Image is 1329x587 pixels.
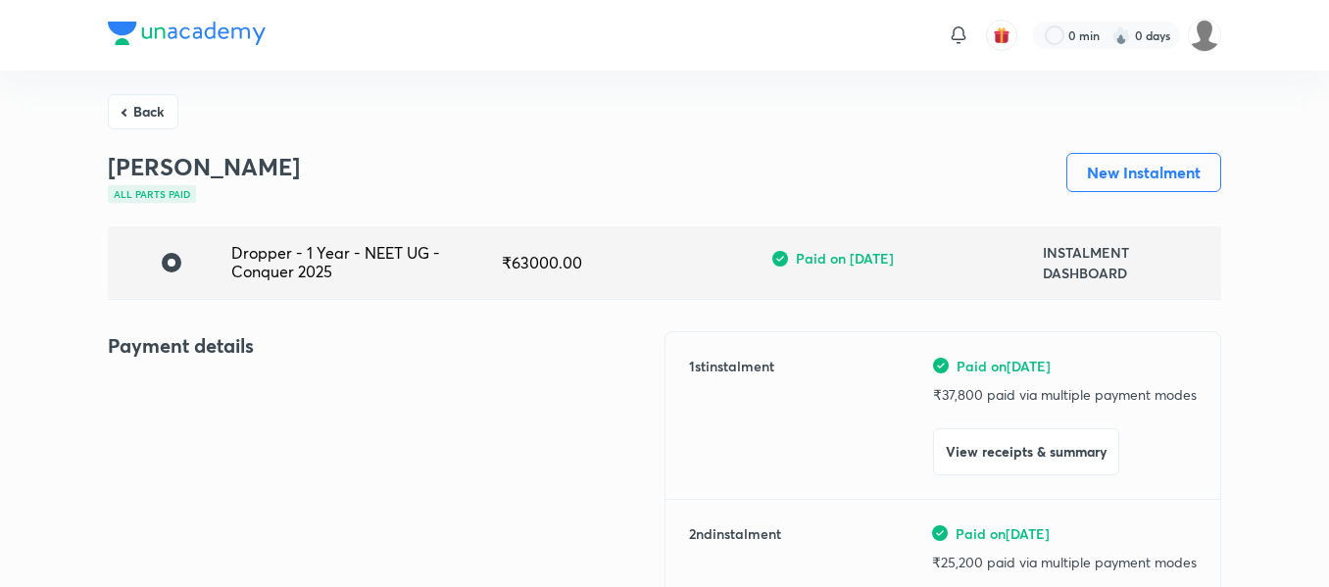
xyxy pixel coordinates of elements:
div: ₹ 63000.00 [502,254,772,271]
p: ₹ 25,200 paid via multiple payment modes [932,552,1197,572]
button: View receipts & summary [933,428,1119,475]
img: Company Logo [108,22,266,45]
button: New Instalment [1066,153,1221,192]
img: streak [1111,25,1131,45]
img: green-tick [772,251,788,267]
h3: [PERSON_NAME] [108,153,300,181]
img: Devadarshan M [1188,19,1221,52]
a: Company Logo [108,22,266,50]
img: green-tick [933,358,949,373]
h4: Payment details [108,331,664,361]
button: avatar [986,20,1017,51]
h6: INSTALMENT DASHBOARD [1043,242,1206,283]
img: avatar [993,26,1010,44]
img: green-tick [932,525,948,541]
span: Paid on [DATE] [796,248,894,269]
button: Back [108,94,178,129]
p: ₹ 37,800 paid via multiple payment modes [933,384,1197,405]
span: Paid on [DATE] [957,356,1051,376]
h6: 1 st instalment [689,356,774,475]
span: Paid on [DATE] [956,523,1050,544]
div: Dropper - 1 Year - NEET UG - Conquer 2025 [231,244,502,280]
div: All parts paid [108,185,196,203]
